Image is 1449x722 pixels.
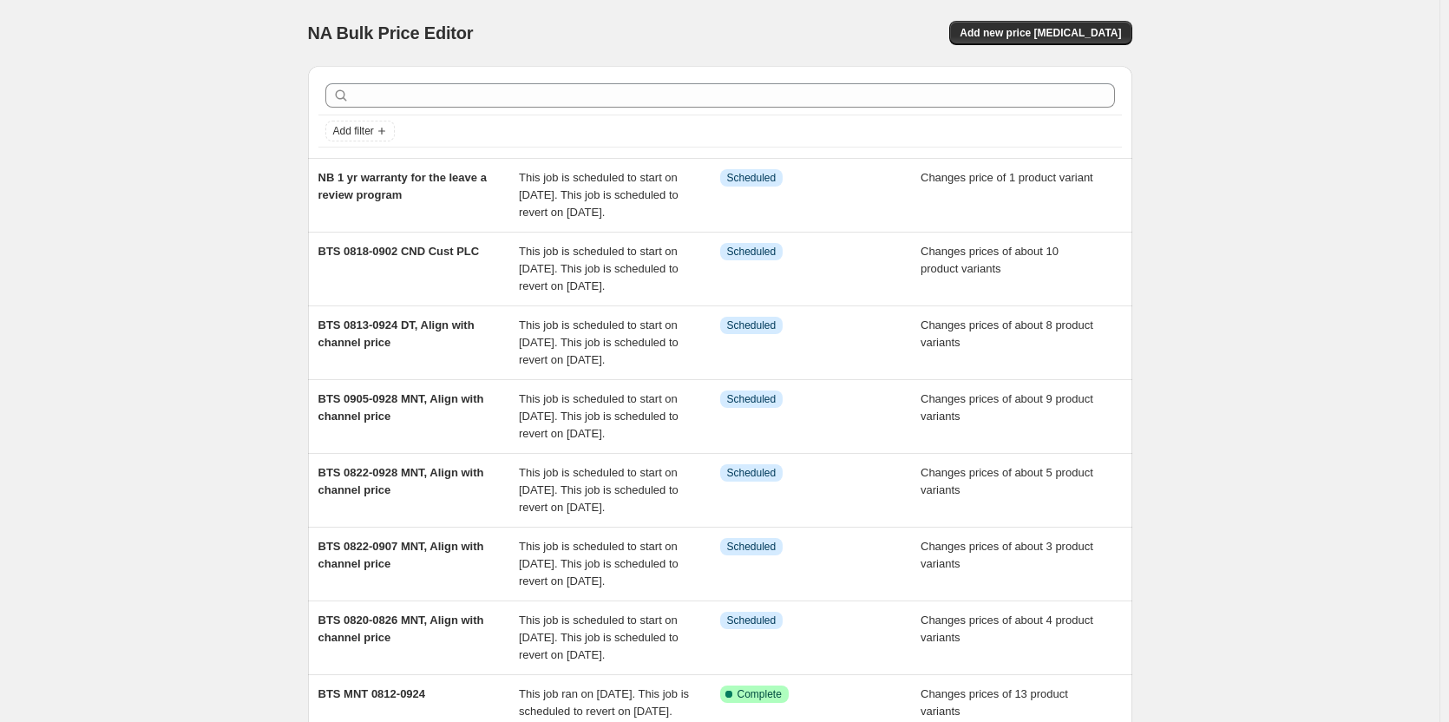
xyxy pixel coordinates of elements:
[318,392,484,423] span: BTS 0905-0928 MNT, Align with channel price
[727,245,777,259] span: Scheduled
[921,466,1093,496] span: Changes prices of about 5 product variants
[727,318,777,332] span: Scheduled
[921,392,1093,423] span: Changes prices of about 9 product variants
[727,466,777,480] span: Scheduled
[318,540,484,570] span: BTS 0822-0907 MNT, Align with channel price
[318,614,484,644] span: BTS 0820-0826 MNT, Align with channel price
[519,318,679,366] span: This job is scheduled to start on [DATE]. This job is scheduled to revert on [DATE].
[727,614,777,627] span: Scheduled
[519,245,679,292] span: This job is scheduled to start on [DATE]. This job is scheduled to revert on [DATE].
[949,21,1131,45] button: Add new price [MEDICAL_DATA]
[519,392,679,440] span: This job is scheduled to start on [DATE]. This job is scheduled to revert on [DATE].
[921,687,1068,718] span: Changes prices of 13 product variants
[325,121,395,141] button: Add filter
[318,171,487,201] span: NB 1 yr warranty for the leave a review program
[519,171,679,219] span: This job is scheduled to start on [DATE]. This job is scheduled to revert on [DATE].
[318,318,475,349] span: BTS 0813-0924 DT, Align with channel price
[333,124,374,138] span: Add filter
[519,540,679,587] span: This job is scheduled to start on [DATE]. This job is scheduled to revert on [DATE].
[960,26,1121,40] span: Add new price [MEDICAL_DATA]
[738,687,782,701] span: Complete
[921,245,1059,275] span: Changes prices of about 10 product variants
[318,466,484,496] span: BTS 0822-0928 MNT, Align with channel price
[921,171,1093,184] span: Changes price of 1 product variant
[921,318,1093,349] span: Changes prices of about 8 product variants
[318,245,480,258] span: BTS 0818-0902 CND Cust PLC
[727,540,777,554] span: Scheduled
[727,392,777,406] span: Scheduled
[519,466,679,514] span: This job is scheduled to start on [DATE]. This job is scheduled to revert on [DATE].
[921,614,1093,644] span: Changes prices of about 4 product variants
[308,23,474,43] span: NA Bulk Price Editor
[318,687,426,700] span: BTS MNT 0812-0924
[727,171,777,185] span: Scheduled
[519,687,689,718] span: This job ran on [DATE]. This job is scheduled to revert on [DATE].
[921,540,1093,570] span: Changes prices of about 3 product variants
[519,614,679,661] span: This job is scheduled to start on [DATE]. This job is scheduled to revert on [DATE].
